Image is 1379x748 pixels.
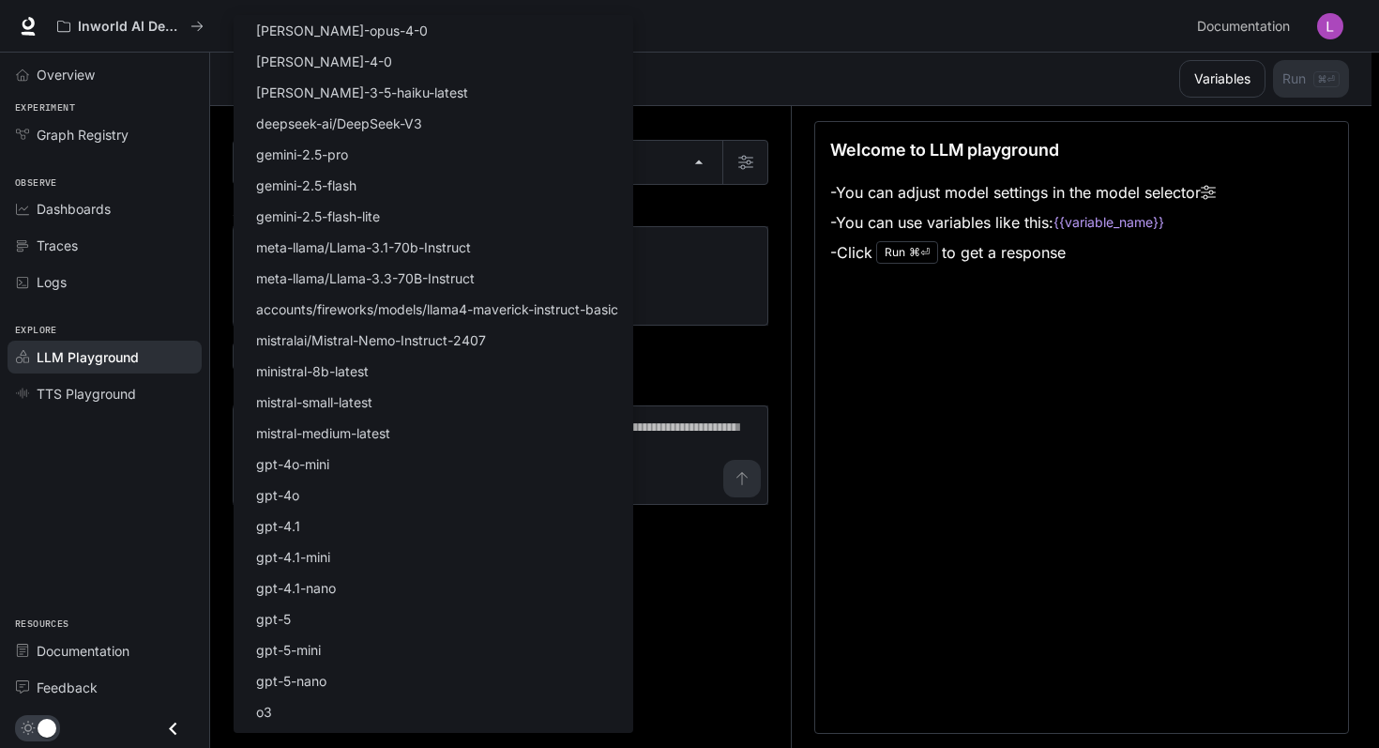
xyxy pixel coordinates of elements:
[256,176,356,195] p: gemini-2.5-flash
[256,21,428,40] p: [PERSON_NAME]-opus-4-0
[256,299,618,319] p: accounts/fireworks/models/llama4-maverick-instruct-basic
[256,268,475,288] p: meta-llama/Llama-3.3-70B-Instruct
[256,702,272,722] p: o3
[256,83,468,102] p: [PERSON_NAME]-3-5-haiku-latest
[256,423,390,443] p: mistral-medium-latest
[256,671,326,691] p: gpt-5-nano
[256,516,300,536] p: gpt-4.1
[256,237,471,257] p: meta-llama/Llama-3.1-70b-Instruct
[256,206,380,226] p: gemini-2.5-flash-lite
[256,547,330,567] p: gpt-4.1-mini
[256,392,372,412] p: mistral-small-latest
[256,145,348,164] p: gemini-2.5-pro
[256,361,369,381] p: ministral-8b-latest
[256,609,291,629] p: gpt-5
[256,640,321,660] p: gpt-5-mini
[256,114,422,133] p: deepseek-ai/DeepSeek-V3
[256,578,336,598] p: gpt-4.1-nano
[256,52,392,71] p: [PERSON_NAME]-4-0
[256,454,329,474] p: gpt-4o-mini
[256,330,486,350] p: mistralai/Mistral-Nemo-Instruct-2407
[256,485,299,505] p: gpt-4o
